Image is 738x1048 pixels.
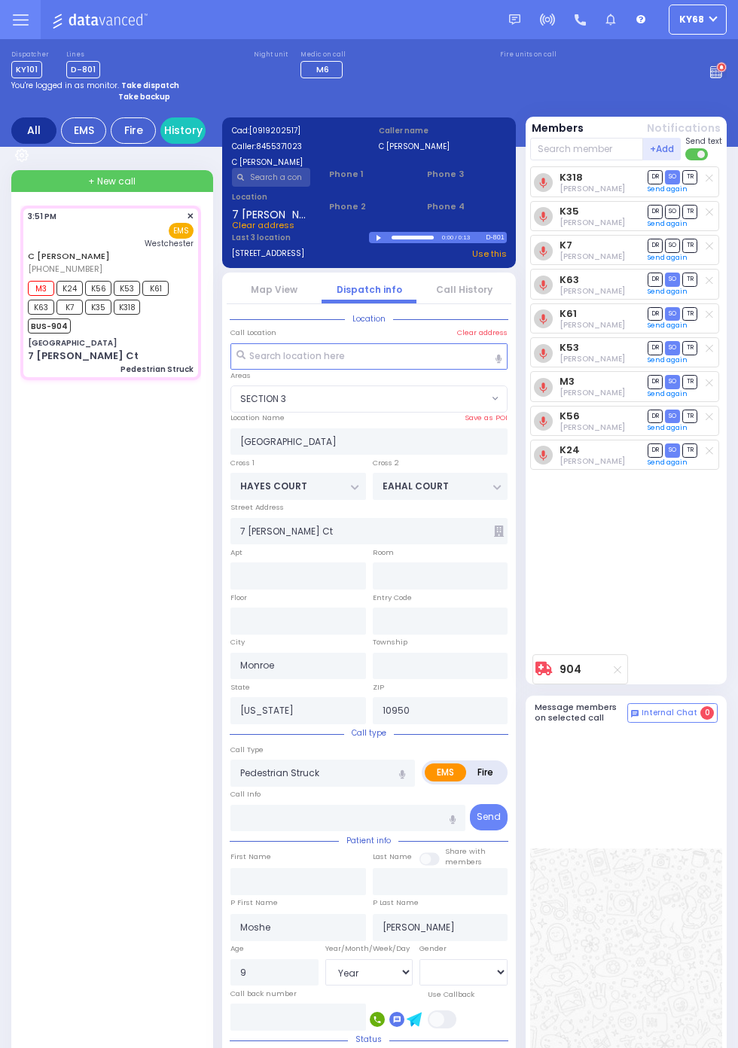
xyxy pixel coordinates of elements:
button: Internal Chat 0 [627,703,718,723]
span: Internal Chat [642,708,697,718]
button: ky68 [669,5,727,35]
div: [GEOGRAPHIC_DATA] [28,337,117,349]
span: Send text [685,136,722,147]
span: SECTION 3 [231,386,488,412]
span: DR [648,239,663,253]
span: SO [665,170,680,184]
a: 904 [560,664,581,675]
span: Lazer Dovid Itzkowitz [560,285,625,297]
span: K35 [85,300,111,315]
span: EMS [169,223,194,239]
span: Phone 2 [329,200,408,213]
button: Notifications [647,120,721,136]
span: Daniel Polatseck [560,251,625,262]
span: K318 [114,300,140,315]
label: Location [232,191,311,203]
a: Send again [648,184,688,193]
span: DR [648,375,663,389]
span: 7 [PERSON_NAME] Ct [232,207,311,219]
span: TR [682,375,697,389]
a: K56 [560,410,580,422]
span: Phone 1 [329,168,408,181]
div: 0:13 [458,229,471,246]
a: Call History [436,283,493,296]
label: First Name [230,851,271,862]
span: SECTION 3 [230,385,508,413]
h5: Message members on selected call [535,702,628,722]
button: Members [532,120,584,136]
span: Yoel Deutsch [560,455,625,467]
button: +Add [643,138,681,160]
span: SO [665,341,680,355]
span: Joel Wercberger [560,422,625,433]
span: DR [648,307,663,321]
span: SO [665,307,680,321]
label: Call Type [230,745,264,755]
div: 0:00 [441,229,455,246]
a: Send again [648,355,688,364]
label: EMS [425,763,466,781]
label: Fire units on call [500,50,557,59]
a: Send again [648,219,688,228]
span: TR [682,273,697,287]
span: K7 [56,300,83,315]
span: SO [665,239,680,253]
label: Fire [465,763,505,781]
span: TR [682,443,697,458]
a: Send again [648,321,688,330]
a: K61 [560,308,577,319]
span: ky68 [679,13,704,26]
label: Dispatcher [11,50,49,59]
strong: Take backup [118,91,170,102]
span: 3:51 PM [28,211,56,222]
label: Call Location [230,327,276,338]
div: 7 [PERSON_NAME] Ct [28,349,139,364]
input: Search location here [230,343,508,370]
a: M3 [560,376,575,387]
span: [0919202517] [249,125,300,136]
img: comment-alt.png [631,710,639,717]
span: K56 [85,281,111,296]
button: Send [470,804,508,830]
span: Location [345,313,393,324]
strong: Take dispatch [121,80,179,91]
span: Berish Feldman [560,217,625,228]
label: Last Name [373,851,412,862]
label: C [PERSON_NAME] [232,157,360,168]
span: KY101 [11,61,42,78]
img: message.svg [509,14,520,26]
span: TR [682,410,697,424]
div: Fire [111,117,156,144]
label: Apt [230,547,242,558]
span: ✕ [187,210,194,223]
span: DR [648,443,663,458]
a: K35 [560,206,579,217]
label: Call back number [230,989,297,999]
div: EMS [61,117,106,144]
span: SO [665,443,680,458]
a: K53 [560,342,579,353]
span: SO [665,410,680,424]
label: C [PERSON_NAME] [379,141,507,152]
span: K24 [56,281,83,296]
span: Clear address [232,219,294,231]
label: Caller: [232,141,360,152]
label: Turn off text [685,147,709,162]
a: Send again [648,458,688,467]
span: Phone 4 [427,200,506,213]
label: Night unit [254,50,288,59]
span: SECTION 3 [240,392,286,406]
span: SO [665,205,680,219]
label: Areas [230,370,251,381]
label: Cross 2 [373,458,399,468]
label: Last 3 location [232,232,370,243]
span: [PHONE_NUMBER] [28,263,102,275]
a: [STREET_ADDRESS] [232,248,304,260]
span: Joel Deutsch [560,183,625,194]
label: Cad: [232,125,360,136]
span: + New call [88,175,136,188]
label: Cross 1 [230,458,255,468]
label: Age [230,943,244,954]
span: TR [682,170,697,184]
label: Clear address [457,327,508,338]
